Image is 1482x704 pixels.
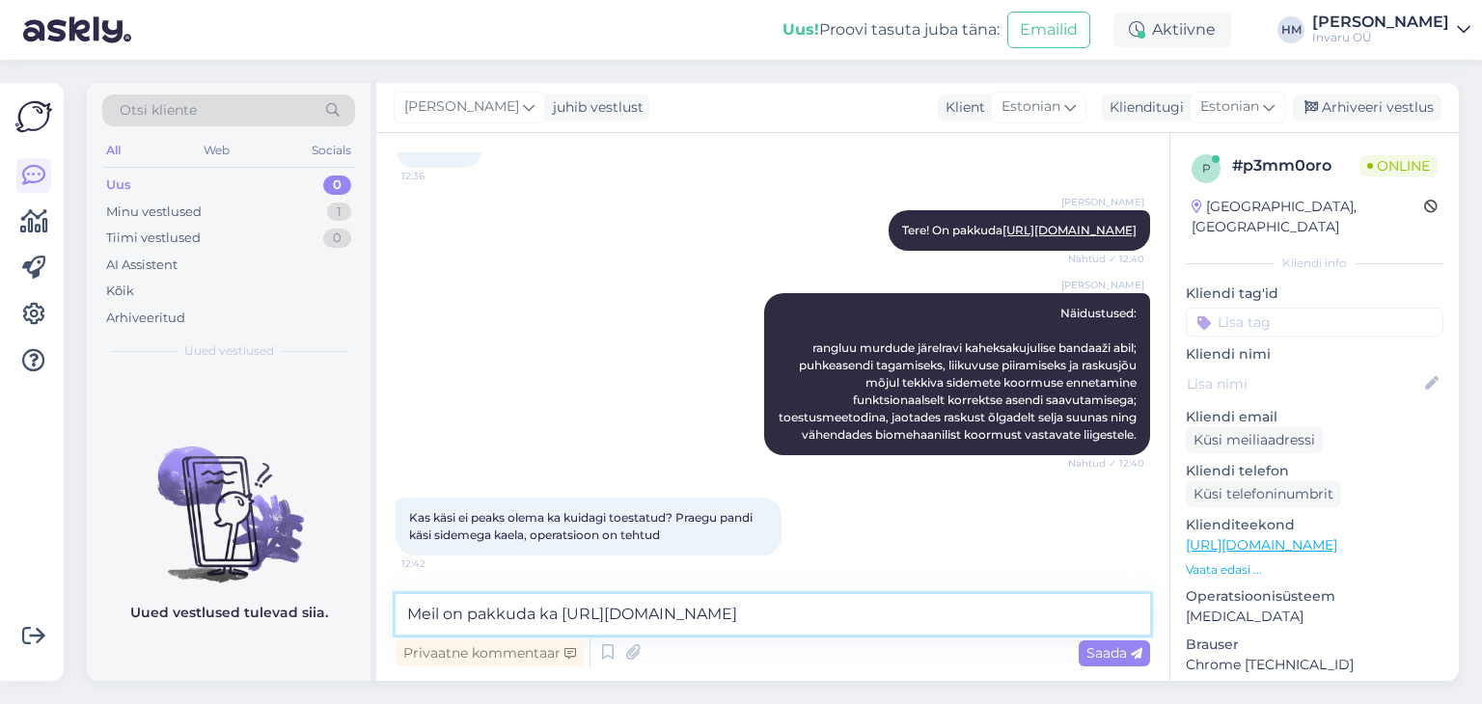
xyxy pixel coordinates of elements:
[1187,373,1421,394] input: Lisa nimi
[130,603,328,623] p: Uued vestlused tulevad siia.
[1113,13,1231,47] div: Aktiivne
[184,342,274,360] span: Uued vestlused
[87,412,370,585] img: No chats
[1061,278,1144,292] span: [PERSON_NAME]
[1200,96,1259,118] span: Estonian
[1359,155,1438,176] span: Online
[1232,154,1359,177] div: # p3mm0oro
[1186,586,1443,607] p: Operatsioonisüsteem
[938,97,985,118] div: Klient
[782,20,819,39] b: Uus!
[1202,161,1211,176] span: p
[1186,427,1323,453] div: Küsi meiliaadressi
[120,100,197,121] span: Otsi kliente
[323,176,351,195] div: 0
[308,138,355,163] div: Socials
[409,510,755,542] span: Kas käsi ei peaks olema ka kuidagi toestatud? Praegu pandi käsi sidemega kaela, operatsioon on te...
[1192,197,1424,237] div: [GEOGRAPHIC_DATA], [GEOGRAPHIC_DATA]
[106,309,185,328] div: Arhiveeritud
[106,176,131,195] div: Uus
[1186,536,1337,554] a: [URL][DOMAIN_NAME]
[15,98,52,135] img: Askly Logo
[1312,14,1449,30] div: [PERSON_NAME]
[1086,644,1142,662] span: Saada
[1186,284,1443,304] p: Kliendi tag'id
[1002,223,1137,237] a: [URL][DOMAIN_NAME]
[1312,14,1470,45] a: [PERSON_NAME]Invaru OÜ
[1186,515,1443,535] p: Klienditeekond
[1186,344,1443,365] p: Kliendi nimi
[327,203,351,222] div: 1
[1186,607,1443,627] p: [MEDICAL_DATA]
[1186,407,1443,427] p: Kliendi email
[396,594,1150,635] textarea: Meil on pakkuda ka [URL][DOMAIN_NAME]
[1068,252,1144,266] span: Nähtud ✓ 12:40
[102,138,124,163] div: All
[200,138,233,163] div: Web
[1068,456,1144,471] span: Nähtud ✓ 12:40
[396,640,584,666] div: Privaatne kommentaar
[1186,255,1443,272] div: Kliendi info
[1312,30,1449,45] div: Invaru OÜ
[1293,95,1441,121] div: Arhiveeri vestlus
[1277,16,1304,43] div: HM
[106,256,178,275] div: AI Assistent
[545,97,644,118] div: juhib vestlust
[404,96,519,118] span: [PERSON_NAME]
[1061,195,1144,209] span: [PERSON_NAME]
[1186,561,1443,579] p: Vaata edasi ...
[782,18,1000,41] div: Proovi tasuta juba täna:
[106,282,134,301] div: Kõik
[106,229,201,248] div: Tiimi vestlused
[1002,96,1060,118] span: Estonian
[1186,308,1443,337] input: Lisa tag
[323,229,351,248] div: 0
[401,556,474,571] span: 12:42
[1186,655,1443,675] p: Chrome [TECHNICAL_ID]
[106,203,202,222] div: Minu vestlused
[1186,461,1443,481] p: Kliendi telefon
[1102,97,1184,118] div: Klienditugi
[401,169,474,183] span: 12:36
[1186,481,1341,507] div: Küsi telefoninumbrit
[1186,635,1443,655] p: Brauser
[902,223,1137,237] span: Tere! On pakkuda
[1007,12,1090,48] button: Emailid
